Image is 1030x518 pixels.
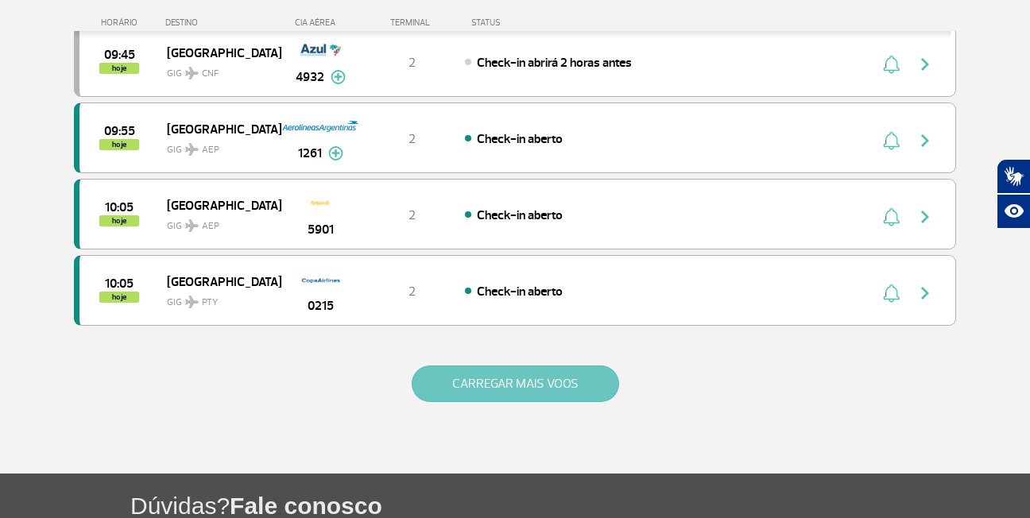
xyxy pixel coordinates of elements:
span: 2 [409,207,416,223]
div: Plugin de acessibilidade da Hand Talk. [997,159,1030,229]
span: GIG [167,211,269,234]
span: 2025-08-25 09:55:00 [104,126,135,137]
span: 2025-08-25 10:05:00 [105,278,134,289]
span: 5901 [308,220,334,239]
span: GIG [167,287,269,310]
img: mais-info-painel-voo.svg [328,146,343,160]
div: HORÁRIO [79,17,165,28]
span: hoje [99,63,139,74]
button: CARREGAR MAIS VOOS [412,365,619,402]
div: DESTINO [165,17,281,28]
div: TERMINAL [360,17,463,28]
span: [GEOGRAPHIC_DATA] [167,42,269,63]
div: CIA AÉREA [281,17,360,28]
span: 2 [409,284,416,300]
img: sino-painel-voo.svg [883,284,900,303]
span: [GEOGRAPHIC_DATA] [167,118,269,139]
span: [GEOGRAPHIC_DATA] [167,271,269,292]
span: 4932 [296,68,324,87]
img: seta-direita-painel-voo.svg [916,55,935,74]
img: destiny_airplane.svg [185,219,199,232]
img: seta-direita-painel-voo.svg [916,207,935,226]
span: 2 [409,55,416,71]
span: Check-in abrirá 2 horas antes [477,55,632,71]
img: mais-info-painel-voo.svg [331,70,346,84]
img: sino-painel-voo.svg [883,55,900,74]
span: 2025-08-25 10:05:00 [105,202,134,213]
span: hoje [99,139,139,150]
span: CNF [202,67,219,81]
span: AEP [202,219,219,234]
span: 1261 [298,144,322,163]
span: [GEOGRAPHIC_DATA] [167,195,269,215]
span: 2 [409,131,416,147]
img: destiny_airplane.svg [185,143,199,156]
span: PTY [202,296,218,310]
span: Check-in aberto [477,284,563,300]
button: Abrir recursos assistivos. [997,194,1030,229]
span: Check-in aberto [477,131,563,147]
div: STATUS [463,17,593,28]
span: hoje [99,292,139,303]
span: Check-in aberto [477,207,563,223]
span: 0215 [308,296,334,315]
img: destiny_airplane.svg [185,67,199,79]
img: sino-painel-voo.svg [883,207,900,226]
img: sino-painel-voo.svg [883,131,900,150]
span: GIG [167,134,269,157]
img: destiny_airplane.svg [185,296,199,308]
span: AEP [202,143,219,157]
img: seta-direita-painel-voo.svg [916,284,935,303]
span: GIG [167,58,269,81]
span: 2025-08-25 09:45:00 [104,49,135,60]
button: Abrir tradutor de língua de sinais. [997,159,1030,194]
span: hoje [99,215,139,226]
img: seta-direita-painel-voo.svg [916,131,935,150]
